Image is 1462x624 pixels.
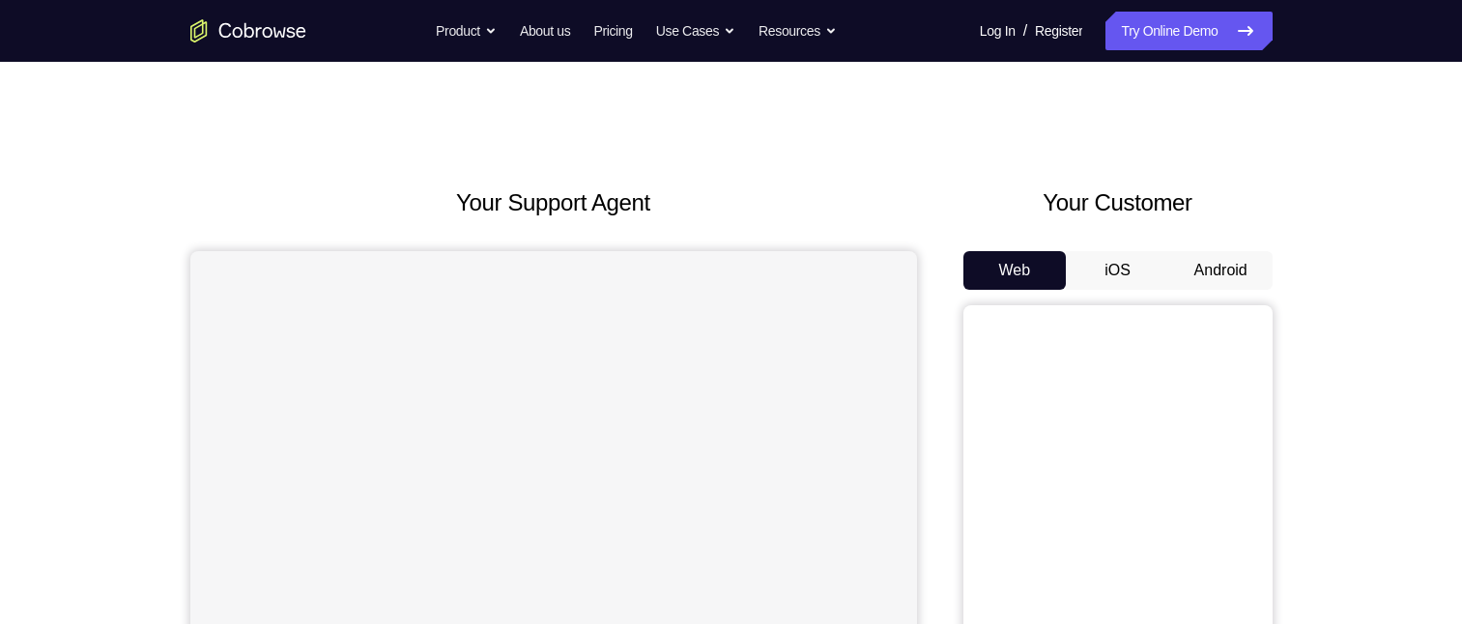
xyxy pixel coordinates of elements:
a: Go to the home page [190,19,306,43]
button: iOS [1066,251,1169,290]
a: Log In [980,12,1016,50]
h2: Your Support Agent [190,185,917,220]
a: Try Online Demo [1105,12,1272,50]
button: Web [963,251,1067,290]
a: About us [520,12,570,50]
a: Pricing [593,12,632,50]
button: Use Cases [656,12,735,50]
button: Product [436,12,497,50]
span: / [1023,19,1027,43]
button: Resources [759,12,837,50]
a: Register [1035,12,1082,50]
h2: Your Customer [963,185,1273,220]
button: Android [1169,251,1273,290]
